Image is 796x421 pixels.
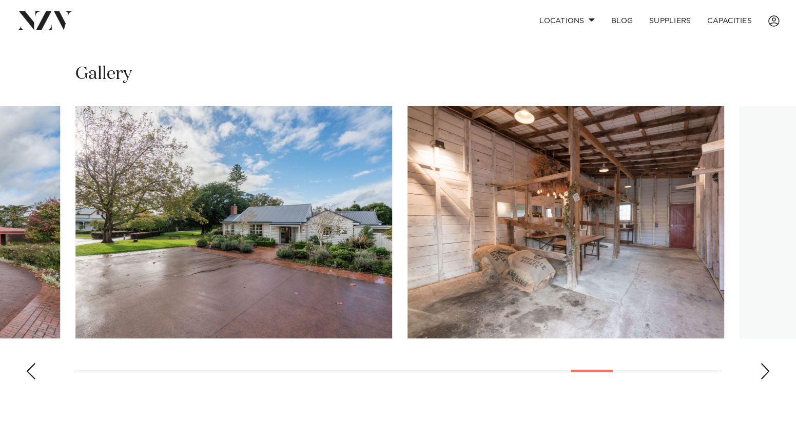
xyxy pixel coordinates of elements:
[531,10,603,32] a: Locations
[641,10,699,32] a: SUPPLIERS
[407,106,724,338] swiper-slide: 25 / 30
[16,11,72,30] img: nzv-logo.png
[700,10,761,32] a: Capacities
[603,10,641,32] a: BLOG
[75,106,392,338] swiper-slide: 24 / 30
[75,63,132,86] h2: Gallery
